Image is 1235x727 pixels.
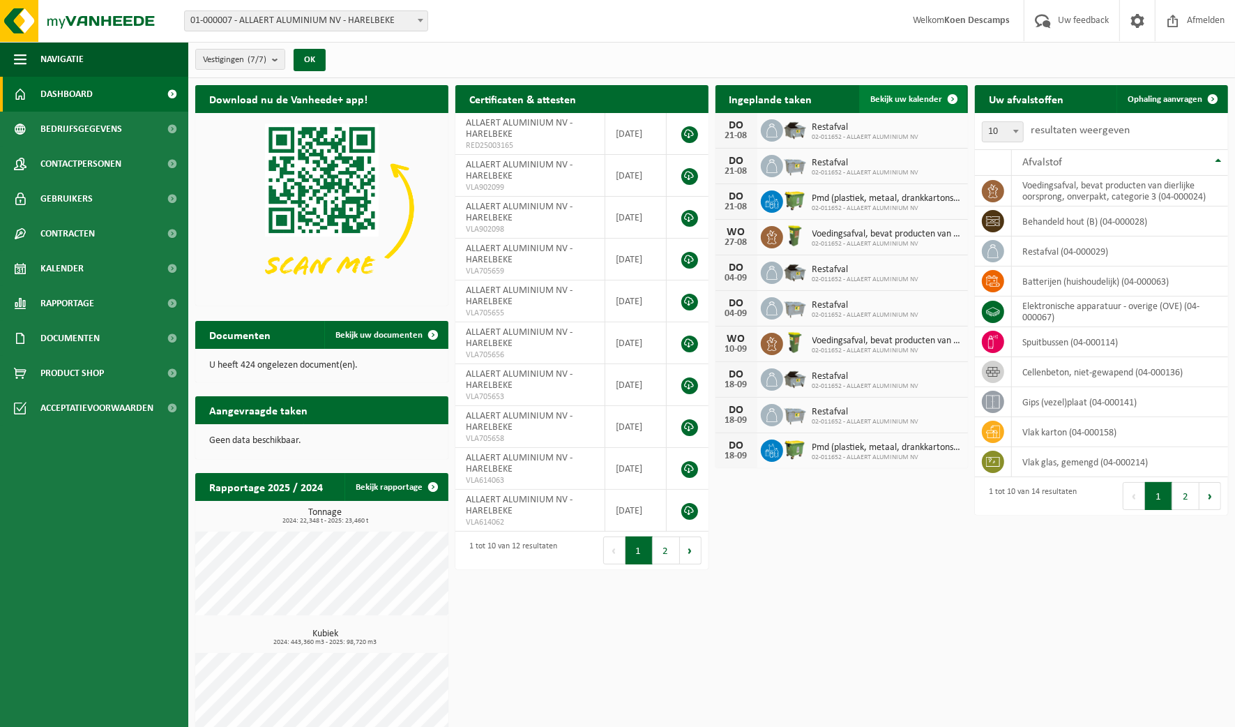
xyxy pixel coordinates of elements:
img: WB-0060-HPE-GN-50 [783,224,807,248]
td: vlak glas, gemengd (04-000214) [1012,447,1228,477]
h2: Ingeplande taken [715,85,826,112]
a: Bekijk uw documenten [324,321,447,349]
span: ALLAERT ALUMINIUM NV - HARELBEKE [466,369,573,391]
span: 10 [983,122,1023,142]
h2: Rapportage 2025 / 2024 [195,473,337,500]
div: 04-09 [722,309,750,319]
div: DO [722,120,750,131]
td: [DATE] [605,490,667,532]
button: Vestigingen(7/7) [195,49,285,70]
span: 02-011652 - ALLAERT ALUMINIUM NV [812,133,919,142]
div: 21-08 [722,131,750,141]
span: 02-011652 - ALLAERT ALUMINIUM NV [812,382,919,391]
img: WB-5000-GAL-GY-01 [783,260,807,283]
span: 02-011652 - ALLAERT ALUMINIUM NV [812,204,962,213]
span: 02-011652 - ALLAERT ALUMINIUM NV [812,418,919,426]
img: WB-2500-GAL-GY-01 [783,402,807,426]
span: Gebruikers [40,181,93,216]
button: Next [1199,482,1221,510]
span: Afvalstof [1022,157,1062,168]
img: WB-2500-GAL-GY-01 [783,153,807,177]
div: DO [722,440,750,451]
span: VLA705658 [466,433,595,444]
span: 02-011652 - ALLAERT ALUMINIUM NV [812,276,919,284]
div: 10-09 [722,345,750,354]
span: 02-011652 - ALLAERT ALUMINIUM NV [812,454,962,462]
span: Restafval [812,158,919,169]
button: Previous [1123,482,1145,510]
div: WO [722,227,750,238]
span: VLA705653 [466,391,595,403]
label: resultaten weergeven [1031,125,1130,136]
div: 18-09 [722,380,750,390]
span: ALLAERT ALUMINIUM NV - HARELBEKE [466,285,573,307]
span: ALLAERT ALUMINIUM NV - HARELBEKE [466,118,573,140]
td: elektronische apparatuur - overige (OVE) (04-000067) [1012,297,1228,327]
span: Restafval [812,300,919,311]
td: [DATE] [605,364,667,406]
span: Contactpersonen [40,147,121,181]
span: Ophaling aanvragen [1128,95,1202,104]
h2: Download nu de Vanheede+ app! [195,85,381,112]
count: (7/7) [248,55,266,64]
span: Restafval [812,122,919,133]
button: OK [294,49,326,71]
div: DO [722,405,750,416]
h2: Uw afvalstoffen [975,85,1077,112]
div: DO [722,298,750,309]
button: 2 [1172,482,1199,510]
div: 18-09 [722,416,750,426]
span: VLA902099 [466,182,595,193]
div: 1 tot 10 van 14 resultaten [982,481,1077,511]
button: 1 [626,537,653,564]
div: DO [722,156,750,167]
td: [DATE] [605,280,667,322]
span: Vestigingen [203,50,266,70]
div: WO [722,333,750,345]
td: [DATE] [605,197,667,239]
td: [DATE] [605,155,667,197]
span: 02-011652 - ALLAERT ALUMINIUM NV [812,169,919,177]
span: ALLAERT ALUMINIUM NV - HARELBEKE [466,243,573,265]
h2: Certificaten & attesten [455,85,590,112]
td: [DATE] [605,239,667,280]
a: Bekijk rapportage [344,473,447,501]
span: VLA705655 [466,308,595,319]
span: VLA705659 [466,266,595,277]
span: 10 [982,121,1024,142]
td: restafval (04-000029) [1012,237,1228,267]
img: WB-1100-HPE-GN-50 [783,188,807,212]
div: 27-08 [722,238,750,248]
strong: Koen Descamps [944,15,1010,26]
h3: Tonnage [202,508,448,525]
span: Acceptatievoorwaarden [40,391,153,426]
span: ALLAERT ALUMINIUM NV - HARELBEKE [466,453,573,474]
span: 2024: 22,348 t - 2025: 23,460 t [202,518,448,525]
span: VLA614062 [466,517,595,528]
span: 01-000007 - ALLAERT ALUMINIUM NV - HARELBEKE [185,11,427,31]
span: Restafval [812,371,919,382]
span: VLA902098 [466,224,595,235]
span: RED25003165 [466,140,595,151]
span: Rapportage [40,286,94,321]
td: behandeld hout (B) (04-000028) [1012,207,1228,237]
span: Kalender [40,251,84,286]
td: batterijen (huishoudelijk) (04-000063) [1012,267,1228,297]
td: voedingsafval, bevat producten van dierlijke oorsprong, onverpakt, categorie 3 (04-000024) [1012,176,1228,207]
span: ALLAERT ALUMINIUM NV - HARELBEKE [466,160,573,181]
h3: Kubiek [202,629,448,646]
div: 04-09 [722,273,750,283]
span: Navigatie [40,42,84,77]
td: gips (vezel)plaat (04-000141) [1012,387,1228,417]
span: Bekijk uw documenten [335,331,423,340]
p: Geen data beschikbaar. [209,436,434,446]
span: VLA705656 [466,350,595,361]
h2: Aangevraagde taken [195,396,321,424]
div: DO [722,369,750,380]
span: Bedrijfsgegevens [40,112,122,147]
span: 02-011652 - ALLAERT ALUMINIUM NV [812,311,919,320]
td: [DATE] [605,113,667,155]
span: 02-011652 - ALLAERT ALUMINIUM NV [812,240,962,248]
h2: Documenten [195,321,285,348]
img: WB-2500-GAL-GY-01 [783,295,807,319]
